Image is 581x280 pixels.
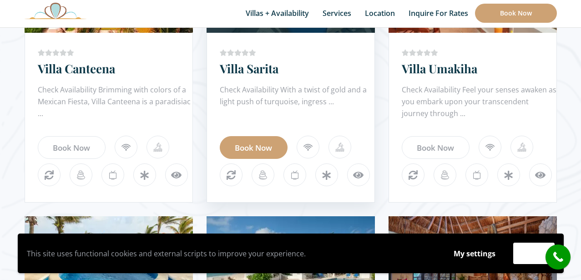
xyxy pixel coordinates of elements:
a: call [546,244,571,270]
a: Book Now [38,136,106,159]
a: Villa Canteena [38,61,115,76]
div: Check Availability With a twist of gold and a light push of turquoise, ingress ... [220,84,374,120]
div: Check Availability Brimming with colors of a Mexican Fiesta, Villa Canteena is a paradisiac ... [38,84,192,120]
a: Book Now [475,4,557,23]
button: My settings [445,243,504,264]
img: Awesome Logo [25,2,86,19]
a: Book Now [220,136,288,159]
button: Accept [513,243,555,264]
div: Check Availability Feel your senses awaken as you embark upon your transcendent journey through ... [402,84,556,120]
a: Book Now [402,136,470,159]
i: call [548,247,568,267]
p: This site uses functional cookies and external scripts to improve your experience. [27,247,436,260]
a: Villa Sarita [220,61,278,76]
a: Villa Umakiha [402,61,477,76]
